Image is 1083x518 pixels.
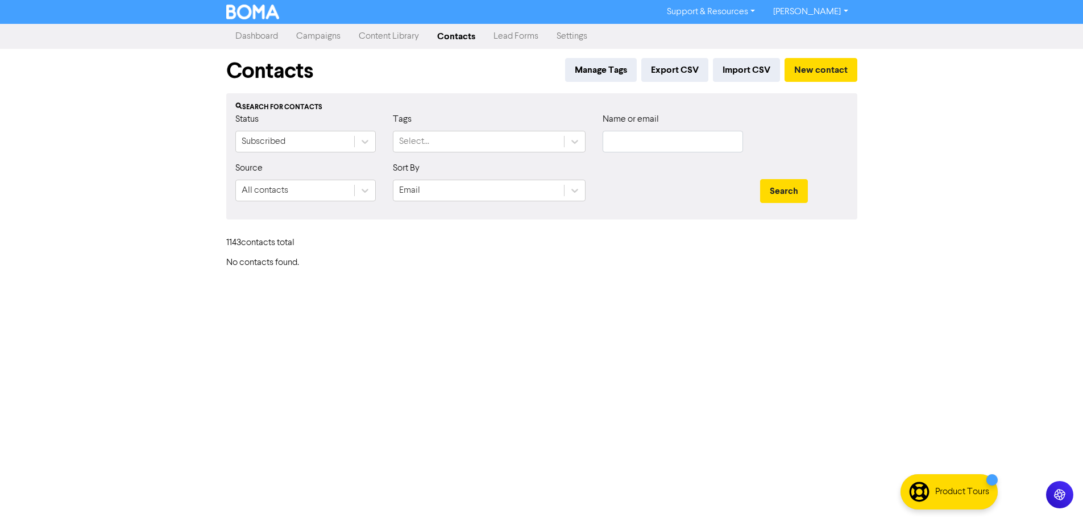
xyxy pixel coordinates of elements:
[226,58,313,84] h1: Contacts
[235,161,263,175] label: Source
[565,58,637,82] button: Manage Tags
[428,25,484,48] a: Contacts
[287,25,350,48] a: Campaigns
[235,113,259,126] label: Status
[226,25,287,48] a: Dashboard
[713,58,780,82] button: Import CSV
[226,238,317,248] h6: 1143 contact s total
[641,58,708,82] button: Export CSV
[393,161,420,175] label: Sort By
[1026,463,1083,518] iframe: Chat Widget
[658,3,764,21] a: Support & Resources
[242,184,288,197] div: All contacts
[350,25,428,48] a: Content Library
[226,258,857,268] h6: No contacts found.
[547,25,596,48] a: Settings
[226,5,280,19] img: BOMA Logo
[760,179,808,203] button: Search
[399,184,420,197] div: Email
[785,58,857,82] button: New contact
[399,135,429,148] div: Select...
[393,113,412,126] label: Tags
[603,113,659,126] label: Name or email
[764,3,857,21] a: [PERSON_NAME]
[235,102,848,113] div: Search for contacts
[242,135,285,148] div: Subscribed
[484,25,547,48] a: Lead Forms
